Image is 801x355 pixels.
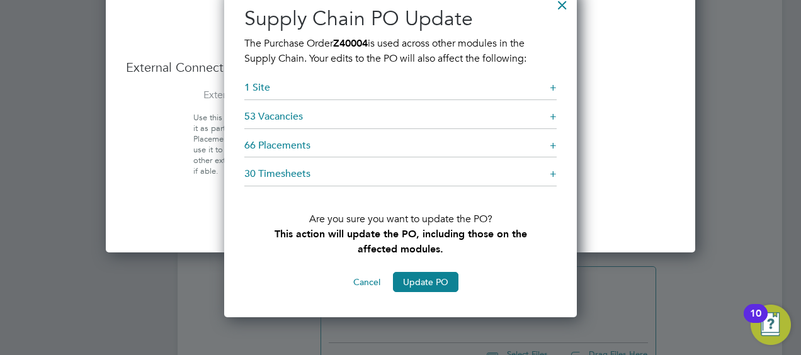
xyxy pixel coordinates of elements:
[550,110,557,123] div: +
[244,167,557,186] h5: 30 Timesheets
[244,81,557,100] h5: 1 Site
[275,228,527,255] b: This action will update the PO, including those on the affected modules.
[244,191,557,257] p: Are you sure you want to update the PO?
[244,139,557,158] h5: 66 Placements
[751,305,791,345] button: Open Resource Center, 10 new notifications
[333,37,368,49] b: Z40004
[750,313,761,330] div: 10
[550,81,557,94] div: +
[244,110,557,129] h5: 53 Vacancies
[343,272,390,292] button: Cancel
[193,112,279,176] span: Use this field to export it as part of the Placements Report and use it to connect with other ext...
[550,167,557,181] div: +
[126,59,675,76] h3: External Connections
[550,139,557,152] div: +
[244,36,557,66] p: The Purchase Order is used across other modules in the Supply Chain. Your edits to the PO will al...
[393,272,458,292] button: Update PO
[126,89,252,102] label: External ID
[244,6,557,32] h2: Supply Chain PO Update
